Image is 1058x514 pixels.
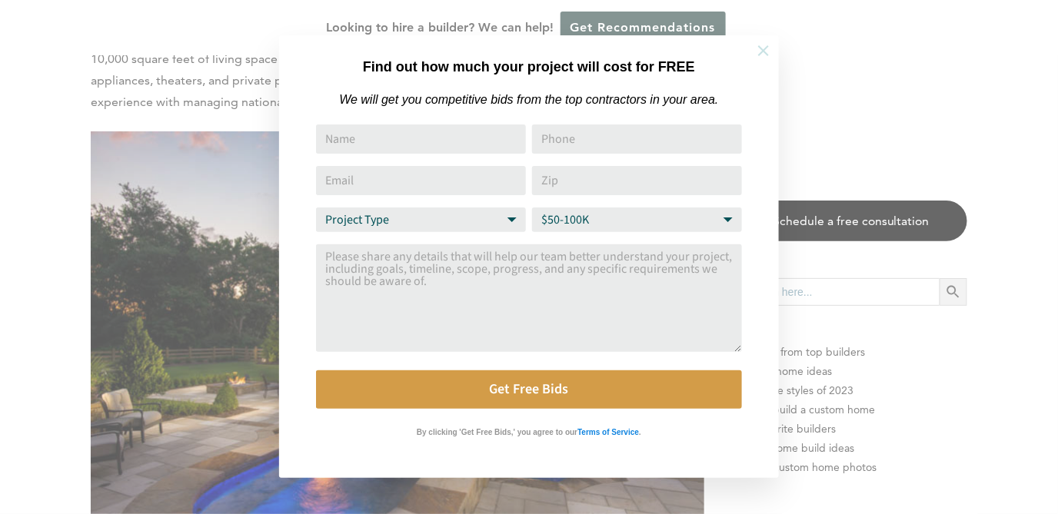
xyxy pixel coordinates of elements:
[532,124,742,154] input: Phone
[339,93,718,106] em: We will get you competitive bids from the top contractors in your area.
[316,207,526,232] select: Project Type
[316,166,526,195] input: Email Address
[532,166,742,195] input: Zip
[417,428,577,436] strong: By clicking 'Get Free Bids,' you agree to our
[577,424,639,437] a: Terms of Service
[363,59,695,75] strong: Find out how much your project will cost for FREE
[577,428,639,436] strong: Terms of Service
[532,207,742,232] select: Budget Range
[316,370,742,409] button: Get Free Bids
[639,428,641,436] strong: .
[737,24,790,78] button: Close
[316,244,742,352] textarea: Comment or Message
[316,124,526,154] input: Name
